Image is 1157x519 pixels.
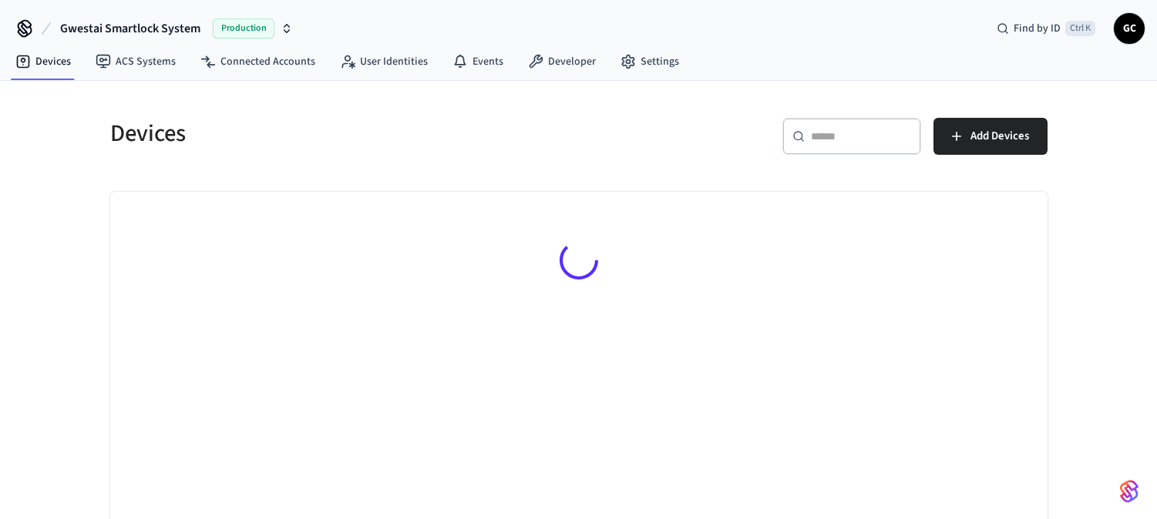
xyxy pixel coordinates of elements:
[984,15,1108,42] div: Find by IDCtrl K
[3,48,83,75] a: Devices
[1065,21,1095,36] span: Ctrl K
[83,48,188,75] a: ACS Systems
[213,18,274,39] span: Production
[1115,15,1143,42] span: GC
[516,48,608,75] a: Developer
[608,48,691,75] a: Settings
[60,19,200,38] span: Gwestai Smartlock System
[1120,479,1139,504] img: SeamLogoGradient.69752ec5.svg
[110,118,570,149] h5: Devices
[440,48,516,75] a: Events
[328,48,440,75] a: User Identities
[933,118,1048,155] button: Add Devices
[970,126,1029,146] span: Add Devices
[1114,13,1145,44] button: GC
[1014,21,1061,36] span: Find by ID
[188,48,328,75] a: Connected Accounts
